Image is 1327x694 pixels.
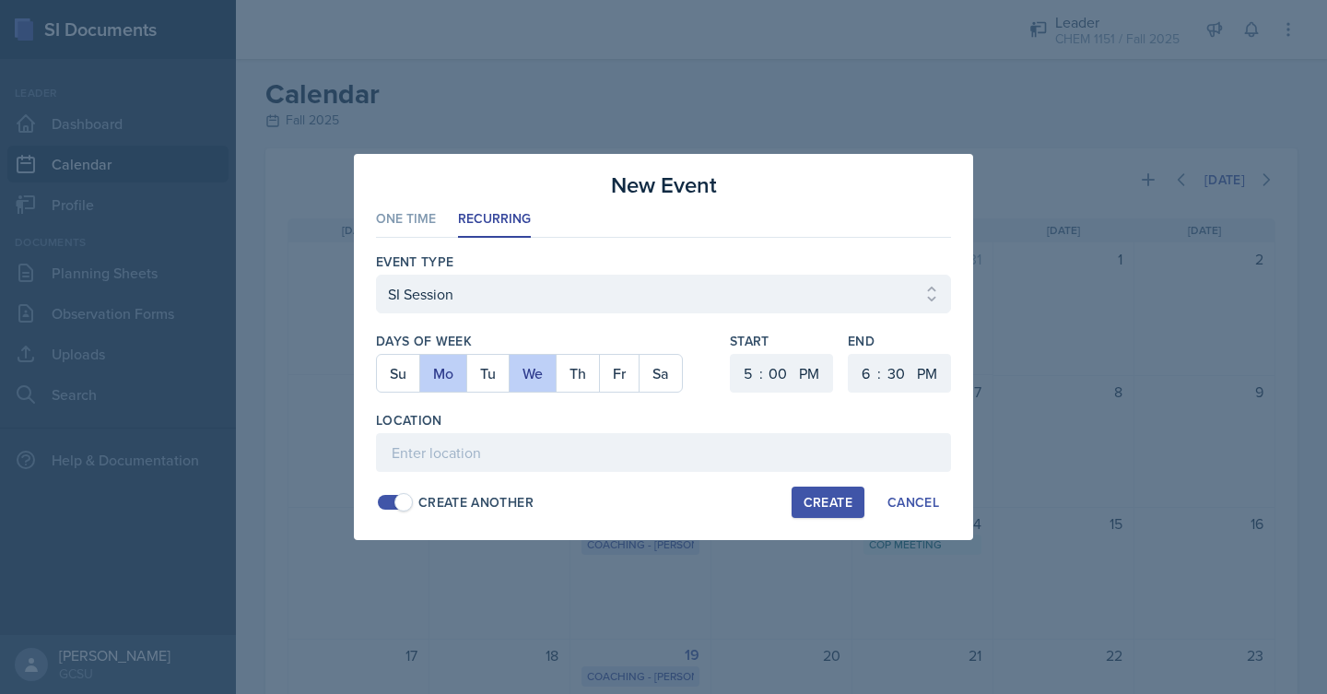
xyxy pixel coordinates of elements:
div: Create Another [418,493,534,512]
label: End [848,332,951,350]
button: Mo [419,355,466,392]
div: Cancel [887,495,939,510]
div: Create [804,495,852,510]
h3: New Event [611,169,717,202]
label: Event Type [376,253,454,271]
button: Tu [466,355,509,392]
button: Fr [599,355,639,392]
button: Sa [639,355,682,392]
li: Recurring [458,202,531,238]
div: : [759,362,763,384]
button: Create [792,487,864,518]
label: Start [730,332,833,350]
div: : [877,362,881,384]
button: Su [377,355,419,392]
button: Cancel [875,487,951,518]
label: Days of Week [376,332,715,350]
button: We [509,355,556,392]
input: Enter location [376,433,951,472]
label: Location [376,411,442,429]
li: One Time [376,202,436,238]
button: Th [556,355,599,392]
